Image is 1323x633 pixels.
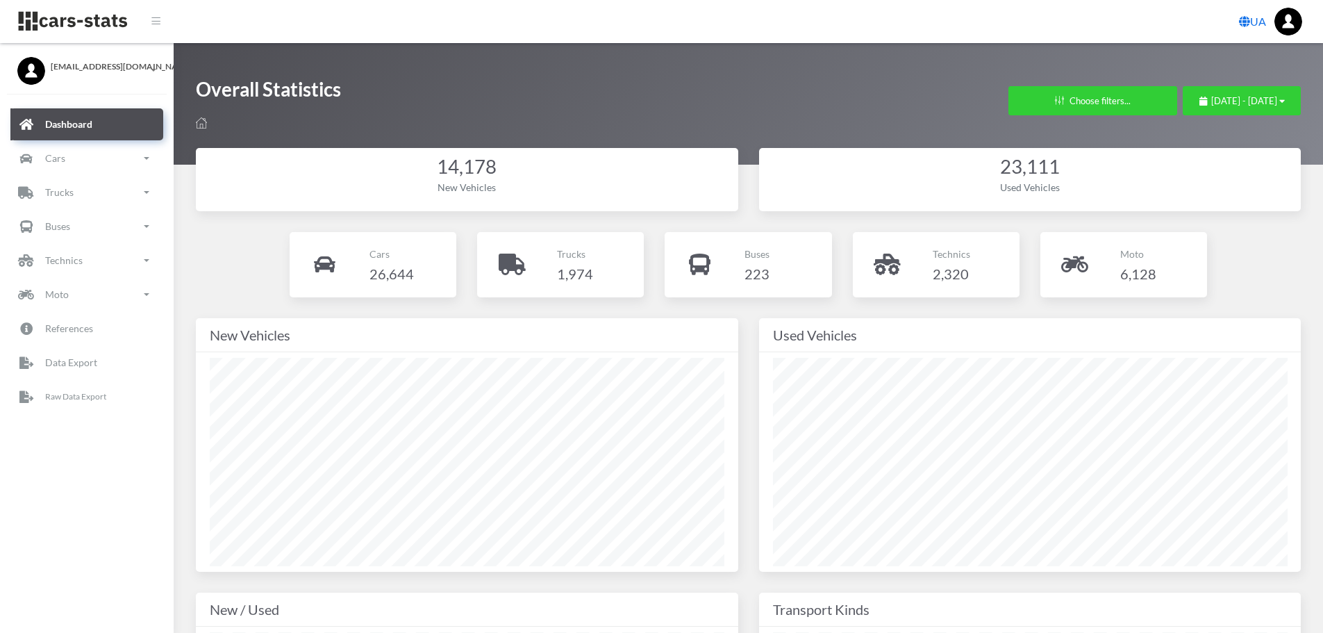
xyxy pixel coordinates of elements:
p: Buses [45,217,70,235]
span: [DATE] - [DATE] [1211,95,1277,106]
div: New Vehicles [210,180,724,195]
div: Used Vehicles [773,180,1288,195]
div: 23,111 [773,154,1288,181]
p: Trucks [557,245,593,263]
a: Buses [10,211,163,242]
button: Choose filters... [1008,86,1177,115]
h1: Overall Statistics [196,76,341,109]
span: [EMAIL_ADDRESS][DOMAIN_NAME] [51,60,156,73]
p: Raw Data Export [45,389,106,404]
a: [EMAIL_ADDRESS][DOMAIN_NAME] [17,57,156,73]
div: Transport Kinds [773,598,1288,620]
p: References [45,320,93,337]
button: [DATE] - [DATE] [1183,86,1301,115]
a: Moto [10,279,163,311]
a: References [10,313,163,345]
div: 14,178 [210,154,724,181]
p: Moto [1120,245,1156,263]
p: Moto [45,286,69,303]
h4: 2,320 [933,263,970,285]
h4: 6,128 [1120,263,1156,285]
p: Cars [45,149,65,167]
h4: 223 [744,263,769,285]
p: Technics [45,252,83,269]
div: Used Vehicles [773,324,1288,346]
div: New Vehicles [210,324,724,346]
h4: 1,974 [557,263,593,285]
a: Technics [10,245,163,277]
p: Buses [744,245,769,263]
a: Cars [10,142,163,174]
a: Data Export [10,347,163,379]
p: Trucks [45,183,74,201]
a: Raw Data Export [10,381,163,413]
h4: 26,644 [369,263,414,285]
p: Technics [933,245,970,263]
img: ... [1274,8,1302,35]
p: Data Export [45,354,97,371]
a: Dashboard [10,108,163,140]
a: Trucks [10,176,163,208]
p: Dashboard [45,115,92,133]
p: Cars [369,245,414,263]
div: New / Used [210,598,724,620]
a: UA [1233,8,1272,35]
img: navbar brand [17,10,128,32]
